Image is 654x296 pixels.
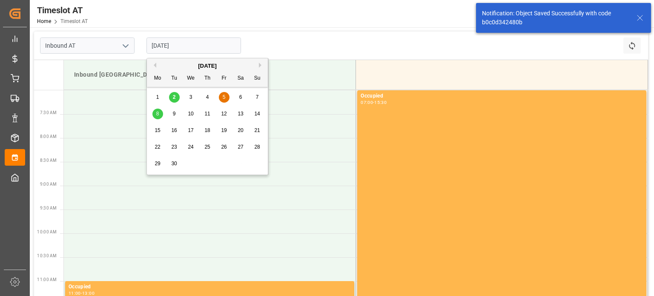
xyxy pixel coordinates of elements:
[186,109,196,119] div: Choose Wednesday, September 10th, 2025
[169,92,180,103] div: Choose Tuesday, September 2nd, 2025
[219,125,229,136] div: Choose Friday, September 19th, 2025
[373,101,374,104] div: -
[235,73,246,84] div: Sa
[235,92,246,103] div: Choose Saturday, September 6th, 2025
[189,94,192,100] span: 3
[239,94,242,100] span: 6
[147,62,268,70] div: [DATE]
[40,158,57,163] span: 8:30 AM
[69,291,81,295] div: 11:00
[482,9,628,27] div: Notification: Object Saved Successfully with code b0c0d342480b
[206,94,209,100] span: 4
[152,109,163,119] div: Choose Monday, September 8th, 2025
[152,158,163,169] div: Choose Monday, September 29th, 2025
[186,73,196,84] div: We
[149,89,266,172] div: month 2025-09
[119,39,132,52] button: open menu
[219,109,229,119] div: Choose Friday, September 12th, 2025
[188,127,193,133] span: 17
[40,37,135,54] input: Type to search/select
[146,37,241,54] input: DD-MM-YYYY
[186,92,196,103] div: Choose Wednesday, September 3rd, 2025
[204,144,210,150] span: 25
[169,125,180,136] div: Choose Tuesday, September 16th, 2025
[252,73,263,84] div: Su
[173,111,176,117] span: 9
[40,134,57,139] span: 8:00 AM
[81,291,82,295] div: -
[186,125,196,136] div: Choose Wednesday, September 17th, 2025
[219,92,229,103] div: Choose Friday, September 5th, 2025
[155,161,160,167] span: 29
[238,127,243,133] span: 20
[259,63,264,68] button: Next Month
[171,161,177,167] span: 30
[361,101,373,104] div: 07:00
[204,127,210,133] span: 18
[82,291,95,295] div: 13:00
[252,125,263,136] div: Choose Sunday, September 21st, 2025
[254,111,260,117] span: 14
[169,73,180,84] div: Tu
[188,111,193,117] span: 10
[361,92,643,101] div: Occupied
[238,111,243,117] span: 13
[169,142,180,152] div: Choose Tuesday, September 23rd, 2025
[169,158,180,169] div: Choose Tuesday, September 30th, 2025
[152,73,163,84] div: Mo
[223,94,226,100] span: 5
[252,109,263,119] div: Choose Sunday, September 14th, 2025
[156,111,159,117] span: 8
[171,144,177,150] span: 23
[69,283,351,291] div: Occupied
[151,63,156,68] button: Previous Month
[202,92,213,103] div: Choose Thursday, September 4th, 2025
[256,94,259,100] span: 7
[40,110,57,115] span: 7:30 AM
[252,92,263,103] div: Choose Sunday, September 7th, 2025
[152,142,163,152] div: Choose Monday, September 22nd, 2025
[188,144,193,150] span: 24
[40,182,57,187] span: 9:00 AM
[252,142,263,152] div: Choose Sunday, September 28th, 2025
[156,94,159,100] span: 1
[202,125,213,136] div: Choose Thursday, September 18th, 2025
[71,67,349,83] div: Inbound [GEOGRAPHIC_DATA]
[202,73,213,84] div: Th
[374,101,387,104] div: 15:30
[219,142,229,152] div: Choose Friday, September 26th, 2025
[37,18,51,24] a: Home
[221,144,227,150] span: 26
[221,127,227,133] span: 19
[202,109,213,119] div: Choose Thursday, September 11th, 2025
[221,111,227,117] span: 12
[37,4,88,17] div: Timeslot AT
[173,94,176,100] span: 2
[186,142,196,152] div: Choose Wednesday, September 24th, 2025
[171,127,177,133] span: 16
[169,109,180,119] div: Choose Tuesday, September 9th, 2025
[37,253,57,258] span: 10:30 AM
[254,144,260,150] span: 28
[219,73,229,84] div: Fr
[37,277,57,282] span: 11:00 AM
[235,109,246,119] div: Choose Saturday, September 13th, 2025
[155,127,160,133] span: 15
[152,92,163,103] div: Choose Monday, September 1st, 2025
[235,142,246,152] div: Choose Saturday, September 27th, 2025
[254,127,260,133] span: 21
[202,142,213,152] div: Choose Thursday, September 25th, 2025
[238,144,243,150] span: 27
[152,125,163,136] div: Choose Monday, September 15th, 2025
[204,111,210,117] span: 11
[40,206,57,210] span: 9:30 AM
[155,144,160,150] span: 22
[37,230,57,234] span: 10:00 AM
[235,125,246,136] div: Choose Saturday, September 20th, 2025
